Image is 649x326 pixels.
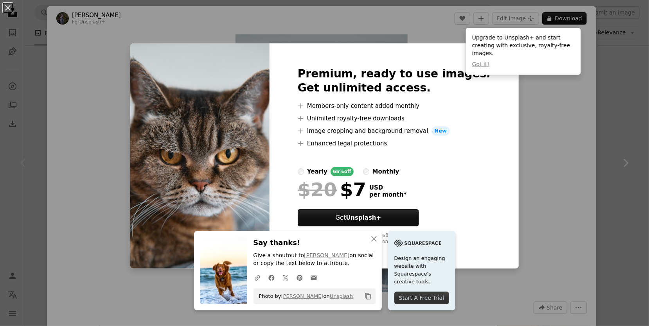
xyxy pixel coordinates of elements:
[369,191,407,198] span: per month *
[279,270,293,285] a: Share on Twitter
[264,270,279,285] a: Share on Facebook
[331,167,354,176] div: 65% off
[298,67,491,95] h2: Premium, ready to use images. Get unlimited access.
[253,252,376,267] p: Give a shoutout to on social or copy the text below to attribute.
[307,270,321,285] a: Share over email
[346,214,381,221] strong: Unsplash+
[298,114,491,123] li: Unlimited royalty-free downloads
[253,237,376,249] h3: Say thanks!
[298,139,491,148] li: Enhanced legal protections
[394,292,449,304] div: Start A Free Trial
[394,237,441,249] img: file-1705255347840-230a6ab5bca9image
[466,28,581,75] div: Upgrade to Unsplash+ and start creating with exclusive, royalty-free images.
[298,179,366,200] div: $7
[330,293,353,299] a: Unsplash
[472,61,489,68] button: Got it!
[363,168,369,175] input: monthly
[298,126,491,136] li: Image cropping and background removal
[298,179,337,200] span: $20
[298,168,304,175] input: yearly65%off
[361,290,375,303] button: Copy to clipboard
[304,252,349,258] a: [PERSON_NAME]
[298,209,419,226] button: GetUnsplash+
[431,126,450,136] span: New
[255,290,353,303] span: Photo by on
[372,167,399,176] div: monthly
[130,43,270,269] img: premium_photo-1667030474693-6d0632f97029
[394,254,449,286] span: Design an engaging website with Squarespace’s creative tools.
[281,293,324,299] a: [PERSON_NAME]
[388,231,455,310] a: Design an engaging website with Squarespace’s creative tools.Start A Free Trial
[293,270,307,285] a: Share on Pinterest
[369,184,407,191] span: USD
[298,101,491,111] li: Members-only content added monthly
[307,167,327,176] div: yearly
